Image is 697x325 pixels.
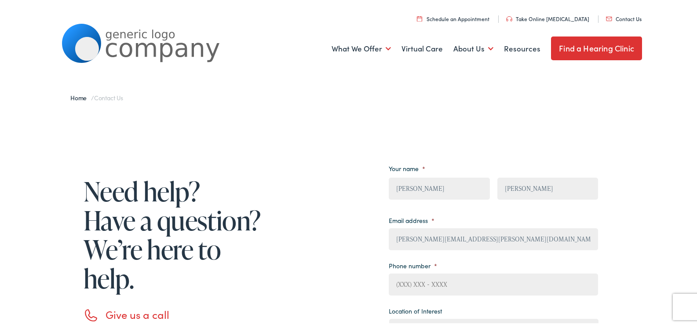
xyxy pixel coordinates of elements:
[106,307,264,320] h3: Give us a call
[606,15,612,20] img: utility icon
[389,306,442,314] label: Location of Interest
[606,14,642,21] a: Contact Us
[389,227,598,249] input: example@email.com
[504,31,540,64] a: Resources
[389,163,425,171] label: Your name
[70,92,123,101] span: /
[506,15,512,20] img: utility icon
[497,176,598,198] input: Last name
[389,272,598,294] input: (XXX) XXX - XXXX
[417,15,422,20] img: utility icon
[332,31,391,64] a: What We Offer
[401,31,443,64] a: Virtual Care
[70,92,91,101] a: Home
[453,31,493,64] a: About Us
[506,14,589,21] a: Take Online [MEDICAL_DATA]
[389,260,437,268] label: Phone number
[94,92,123,101] span: Contact Us
[551,35,642,59] a: Find a Hearing Clinic
[389,215,434,223] label: Email address
[417,14,489,21] a: Schedule an Appointment
[84,175,264,292] h1: Need help? Have a question? We’re here to help.
[389,176,489,198] input: First name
